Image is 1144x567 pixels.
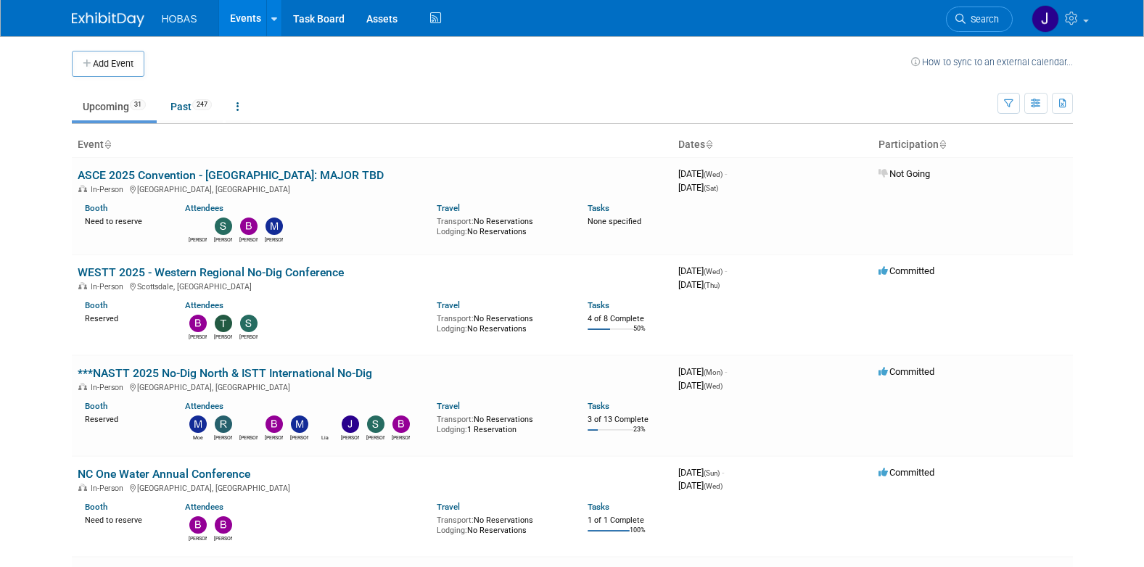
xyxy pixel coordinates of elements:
[588,217,641,226] span: None specified
[878,265,934,276] span: Committed
[72,12,144,27] img: ExhibitDay
[725,265,727,276] span: -
[214,534,232,542] div: Brett Ardizone
[189,218,207,235] img: Jake Brunoehler, P. E.
[437,513,566,535] div: No Reservations No Reservations
[266,415,283,433] img: Bijan Khamanian
[341,433,359,442] div: Jeffrey LeBlanc
[291,415,308,433] img: Mike Bussio
[437,516,474,525] span: Transport:
[633,426,646,445] td: 23%
[316,433,334,442] div: Lia Chowdhury
[215,415,232,433] img: Rene Garcia
[189,534,207,542] div: Bryant Welch
[342,415,359,433] img: Jeffrey LeBlanc
[240,218,258,235] img: Bijan Khamanian
[939,138,946,150] a: Sort by Participation Type
[316,415,334,433] img: Lia Chowdhury
[290,433,308,442] div: Mike Bussio
[215,315,232,332] img: Tom Furie
[588,300,609,310] a: Tasks
[239,332,258,341] div: Stephen Alston
[705,138,712,150] a: Sort by Start Date
[78,383,87,390] img: In-Person Event
[78,183,667,194] div: [GEOGRAPHIC_DATA], [GEOGRAPHIC_DATA]
[215,516,232,534] img: Brett Ardizone
[437,526,467,535] span: Lodging:
[878,168,930,179] span: Not Going
[437,412,566,434] div: No Reservations 1 Reservation
[678,366,727,377] span: [DATE]
[633,325,646,344] td: 50%
[437,300,460,310] a: Travel
[678,168,727,179] span: [DATE]
[392,433,410,442] div: Bryant Welch
[878,366,934,377] span: Committed
[78,481,667,493] div: [GEOGRAPHIC_DATA], [GEOGRAPHIC_DATA]
[437,203,460,213] a: Travel
[437,425,467,434] span: Lodging:
[678,467,724,478] span: [DATE]
[91,484,128,493] span: In-Person
[704,368,723,376] span: (Mon)
[725,366,727,377] span: -
[437,227,467,236] span: Lodging:
[240,315,258,332] img: Stephen Alston
[239,433,258,442] div: Gabriel Castelblanco, P. E.
[437,214,566,236] div: No Reservations No Reservations
[91,185,128,194] span: In-Person
[215,218,232,235] img: Sam Juliano
[85,214,164,227] div: Need to reserve
[72,133,672,157] th: Event
[588,401,609,411] a: Tasks
[85,311,164,324] div: Reserved
[437,502,460,512] a: Travel
[704,281,720,289] span: (Thu)
[437,324,467,334] span: Lodging:
[104,138,111,150] a: Sort by Event Name
[266,218,283,235] img: Mike Bussio
[1032,5,1059,33] img: JD Demore
[189,235,207,244] div: Jake Brunoehler, P. E.
[678,380,723,391] span: [DATE]
[189,315,207,332] img: Bijan Khamanian
[392,415,410,433] img: Bryant Welch
[678,182,718,193] span: [DATE]
[704,184,718,192] span: (Sat)
[78,484,87,491] img: In-Person Event
[72,93,157,120] a: Upcoming31
[72,51,144,77] button: Add Event
[91,282,128,291] span: In-Person
[78,282,87,289] img: In-Person Event
[704,268,723,276] span: (Wed)
[678,265,727,276] span: [DATE]
[185,401,223,411] a: Attendees
[878,467,934,478] span: Committed
[704,482,723,490] span: (Wed)
[437,217,474,226] span: Transport:
[588,502,609,512] a: Tasks
[162,13,197,25] span: HOBAS
[78,168,384,182] a: ASCE 2025 Convention - [GEOGRAPHIC_DATA]: MAJOR TBD
[160,93,223,120] a: Past247
[437,311,566,334] div: No Reservations No Reservations
[85,502,107,512] a: Booth
[722,467,724,478] span: -
[189,516,207,534] img: Bryant Welch
[265,433,283,442] div: Bijan Khamanian
[189,433,207,442] div: Moe Tamizifar
[185,300,223,310] a: Attendees
[367,415,384,433] img: Stephen Alston
[214,433,232,442] div: Rene Garcia
[672,133,873,157] th: Dates
[85,401,107,411] a: Booth
[704,382,723,390] span: (Wed)
[588,203,609,213] a: Tasks
[678,279,720,290] span: [DATE]
[214,235,232,244] div: Sam Juliano
[214,332,232,341] div: Tom Furie
[725,168,727,179] span: -
[437,401,460,411] a: Travel
[966,14,999,25] span: Search
[85,412,164,425] div: Reserved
